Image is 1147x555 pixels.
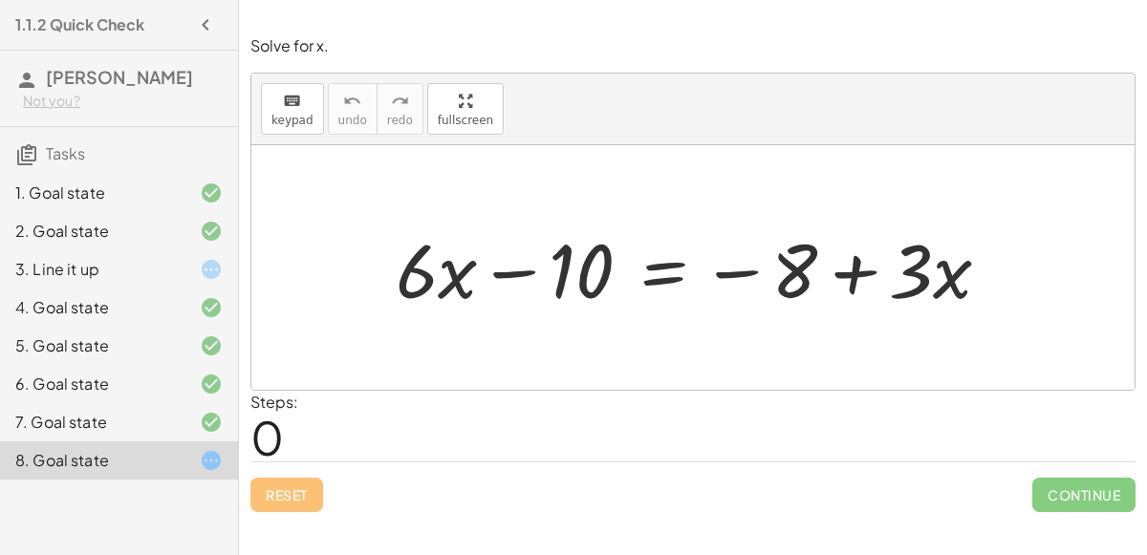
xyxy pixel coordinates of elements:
[250,392,298,412] label: Steps:
[200,296,223,319] i: Task finished and correct.
[338,114,367,127] span: undo
[15,411,169,434] div: 7. Goal state
[46,143,85,163] span: Tasks
[328,83,378,135] button: undoundo
[15,258,169,281] div: 3. Line it up
[250,408,284,466] span: 0
[15,13,144,36] h4: 1.1.2 Quick Check
[343,90,361,113] i: undo
[261,83,324,135] button: keyboardkeypad
[391,90,409,113] i: redo
[15,449,169,472] div: 8. Goal state
[250,35,1136,57] p: Solve for x.
[427,83,504,135] button: fullscreen
[387,114,413,127] span: redo
[438,114,493,127] span: fullscreen
[283,90,301,113] i: keyboard
[200,181,223,204] i: Task finished and correct.
[271,114,314,127] span: keypad
[200,220,223,243] i: Task finished and correct.
[377,83,423,135] button: redoredo
[15,334,169,357] div: 5. Goal state
[46,66,193,88] span: [PERSON_NAME]
[200,258,223,281] i: Task started.
[15,220,169,243] div: 2. Goal state
[15,296,169,319] div: 4. Goal state
[200,373,223,395] i: Task finished and correct.
[200,449,223,472] i: Task started.
[23,92,223,111] div: Not you?
[200,411,223,434] i: Task finished and correct.
[200,334,223,357] i: Task finished and correct.
[15,181,169,204] div: 1. Goal state
[15,373,169,395] div: 6. Goal state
